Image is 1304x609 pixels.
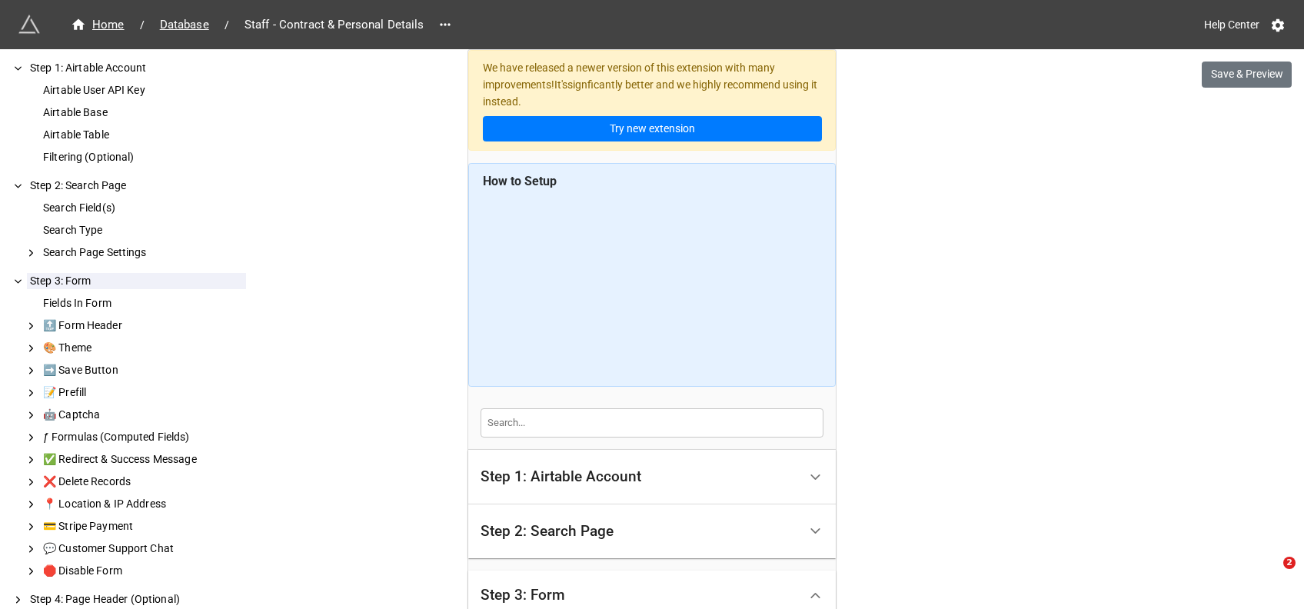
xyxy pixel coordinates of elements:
[481,587,565,603] div: Step 3: Form
[235,16,434,34] span: Staff - Contract & Personal Details
[40,318,246,334] div: 🔝 Form Header
[481,408,823,438] input: Search...
[40,340,246,356] div: 🎨 Theme
[1193,11,1270,38] a: Help Center
[27,591,246,607] div: Step 4: Page Header (Optional)
[40,384,246,401] div: 📝 Prefill
[481,524,614,539] div: Step 2: Search Page
[40,563,246,579] div: 🛑 Disable Form
[40,222,246,238] div: Search Type
[1202,62,1292,88] button: Save & Preview
[71,16,125,34] div: Home
[40,518,246,534] div: 💳 Stripe Payment
[27,273,246,289] div: Step 3: Form
[468,450,836,504] div: Step 1: Airtable Account
[40,200,246,216] div: Search Field(s)
[40,127,246,143] div: Airtable Table
[483,196,822,373] iframe: miniExtensions Form with Lookup Page
[468,504,836,559] div: Step 2: Search Page
[62,15,134,34] a: Home
[140,17,145,33] li: /
[481,469,641,484] div: Step 1: Airtable Account
[40,451,246,468] div: ✅ Redirect & Success Message
[40,429,246,445] div: ƒ Formulas (Computed Fields)
[225,17,229,33] li: /
[27,178,246,194] div: Step 2: Search Page
[40,82,246,98] div: Airtable User API Key
[1283,557,1296,569] span: 2
[151,15,218,34] a: Database
[40,245,246,261] div: Search Page Settings
[151,16,218,34] span: Database
[1252,557,1289,594] iframe: Intercom live chat
[40,105,246,121] div: Airtable Base
[18,14,40,35] img: miniextensions-icon.73ae0678.png
[62,15,433,34] nav: breadcrumb
[40,541,246,557] div: 💬 Customer Support Chat
[40,496,246,512] div: 📍 Location & IP Address
[40,407,246,423] div: 🤖 Captcha
[27,60,246,76] div: Step 1: Airtable Account
[40,362,246,378] div: ➡️ Save Button
[483,174,557,188] b: How to Setup
[40,474,246,490] div: ❌ Delete Records
[40,149,246,165] div: Filtering (Optional)
[483,116,822,142] a: Try new extension
[468,50,836,151] div: We have released a newer version of this extension with many improvements! It's signficantly bett...
[40,295,246,311] div: Fields In Form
